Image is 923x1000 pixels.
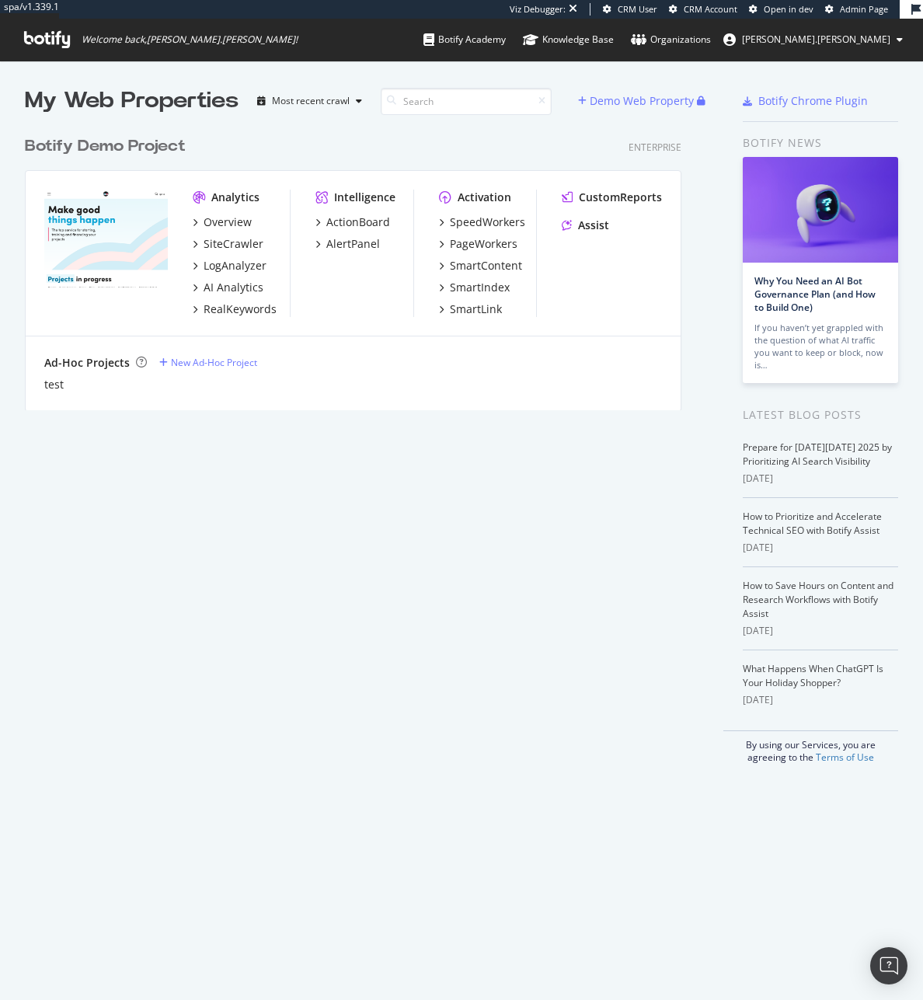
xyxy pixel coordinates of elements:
[204,301,277,317] div: RealKeywords
[315,214,390,230] a: ActionBoard
[764,3,813,15] span: Open in dev
[590,93,694,109] div: Demo Web Property
[743,134,898,152] div: Botify news
[749,3,813,16] a: Open in dev
[204,280,263,295] div: AI Analytics
[439,258,522,274] a: SmartContent
[578,218,609,233] div: Assist
[743,472,898,486] div: [DATE]
[204,236,263,252] div: SiteCrawler
[578,94,697,107] a: Demo Web Property
[25,117,694,410] div: grid
[44,377,64,392] a: test
[450,280,510,295] div: SmartIndex
[381,88,552,115] input: Search
[754,274,876,314] a: Why You Need an AI Bot Governance Plan (and How to Build One)
[439,236,517,252] a: PageWorkers
[171,356,257,369] div: New Ad-Hoc Project
[510,3,566,16] div: Viz Debugger:
[816,751,874,764] a: Terms of Use
[193,301,277,317] a: RealKeywords
[578,89,697,113] button: Demo Web Property
[743,157,898,263] img: Why You Need an AI Bot Governance Plan (and How to Build One)
[825,3,888,16] a: Admin Page
[25,135,186,158] div: Botify Demo Project
[870,947,907,984] div: Open Intercom Messenger
[193,214,252,230] a: Overview
[840,3,888,15] span: Admin Page
[159,356,257,369] a: New Ad-Hoc Project
[439,301,502,317] a: SmartLink
[458,190,511,205] div: Activation
[450,214,525,230] div: SpeedWorkers
[669,3,737,16] a: CRM Account
[204,214,252,230] div: Overview
[523,32,614,47] div: Knowledge Base
[326,214,390,230] div: ActionBoard
[711,27,915,52] button: [PERSON_NAME].[PERSON_NAME]
[758,93,868,109] div: Botify Chrome Plugin
[754,322,886,371] div: If you haven’t yet grappled with the question of what AI traffic you want to keep or block, now is…
[193,280,263,295] a: AI Analytics
[743,93,868,109] a: Botify Chrome Plugin
[450,301,502,317] div: SmartLink
[684,3,737,15] span: CRM Account
[439,214,525,230] a: SpeedWorkers
[743,579,893,620] a: How to Save Hours on Content and Research Workflows with Botify Assist
[579,190,662,205] div: CustomReports
[439,280,510,295] a: SmartIndex
[251,89,368,113] button: Most recent crawl
[743,406,898,423] div: Latest Blog Posts
[272,96,350,106] div: Most recent crawl
[523,19,614,61] a: Knowledge Base
[562,218,609,233] a: Assist
[629,141,681,154] div: Enterprise
[82,33,298,46] span: Welcome back, [PERSON_NAME].[PERSON_NAME] !
[450,236,517,252] div: PageWorkers
[211,190,259,205] div: Analytics
[44,355,130,371] div: Ad-Hoc Projects
[631,19,711,61] a: Organizations
[743,441,892,468] a: Prepare for [DATE][DATE] 2025 by Prioritizing AI Search Visibility
[326,236,380,252] div: AlertPanel
[603,3,657,16] a: CRM User
[723,730,898,764] div: By using our Services, you are agreeing to the
[193,258,266,274] a: LogAnalyzer
[25,85,239,117] div: My Web Properties
[334,190,395,205] div: Intelligence
[631,32,711,47] div: Organizations
[25,135,192,158] a: Botify Demo Project
[742,33,890,46] span: jessica.jordan
[743,510,882,537] a: How to Prioritize and Accelerate Technical SEO with Botify Assist
[204,258,266,274] div: LogAnalyzer
[743,693,898,707] div: [DATE]
[315,236,380,252] a: AlertPanel
[743,541,898,555] div: [DATE]
[193,236,263,252] a: SiteCrawler
[562,190,662,205] a: CustomReports
[450,258,522,274] div: SmartContent
[423,32,506,47] div: Botify Academy
[618,3,657,15] span: CRM User
[423,19,506,61] a: Botify Academy
[743,624,898,638] div: [DATE]
[44,190,168,288] img: ulule.com
[743,662,883,689] a: What Happens When ChatGPT Is Your Holiday Shopper?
